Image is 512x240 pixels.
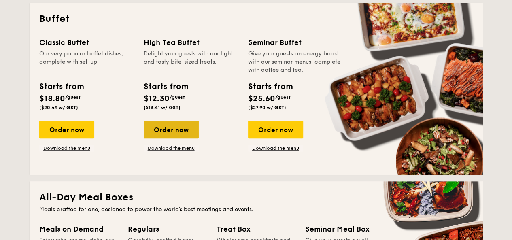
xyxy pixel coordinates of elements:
div: Seminar Buffet [248,37,343,48]
div: Seminar Meal Box [305,223,384,235]
span: /guest [170,94,185,100]
div: Meals crafted for one, designed to power the world's best meetings and events. [39,206,473,214]
span: $12.30 [144,94,170,104]
div: High Tea Buffet [144,37,238,48]
div: Treat Box [217,223,295,235]
span: $25.60 [248,94,275,104]
div: Classic Buffet [39,37,134,48]
div: Meals on Demand [39,223,118,235]
div: Give your guests an energy boost with our seminar menus, complete with coffee and tea. [248,50,343,74]
span: $18.80 [39,94,65,104]
div: Delight your guests with our light and tasty bite-sized treats. [144,50,238,74]
div: Regulars [128,223,207,235]
span: ($27.90 w/ GST) [248,105,286,110]
div: Starts from [39,81,83,93]
div: Order now [248,121,303,138]
div: Starts from [144,81,188,93]
span: ($20.49 w/ GST) [39,105,78,110]
span: /guest [275,94,291,100]
span: ($13.41 w/ GST) [144,105,181,110]
h2: Buffet [39,13,473,25]
div: Starts from [248,81,292,93]
a: Download the menu [248,145,303,151]
h2: All-Day Meal Boxes [39,191,473,204]
div: Order now [144,121,199,138]
span: /guest [65,94,81,100]
div: Order now [39,121,94,138]
a: Download the menu [144,145,199,151]
div: Our very popular buffet dishes, complete with set-up. [39,50,134,74]
a: Download the menu [39,145,94,151]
